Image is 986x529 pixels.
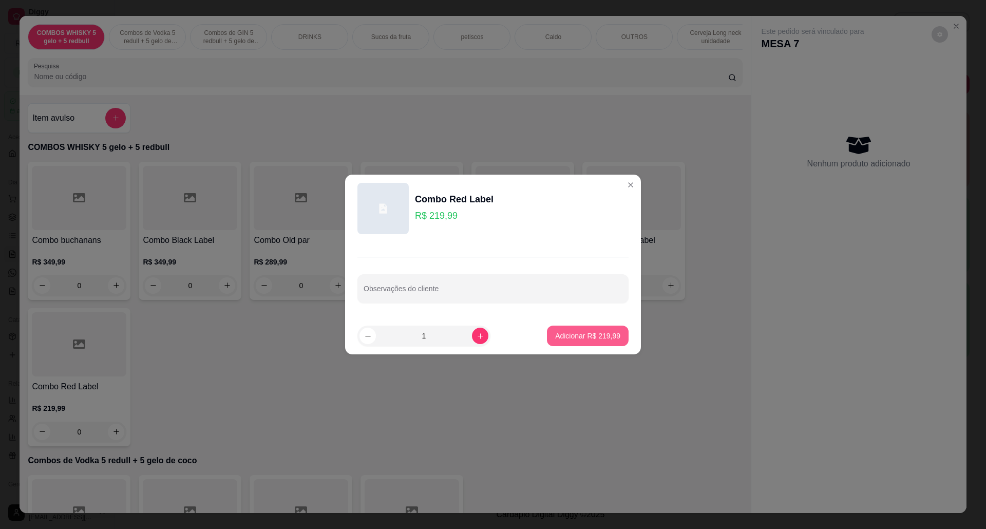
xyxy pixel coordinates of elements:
[415,209,494,223] p: R$ 219,99
[472,328,488,344] button: increase-product-quantity
[364,288,622,298] input: Observações do cliente
[555,331,620,341] p: Adicionar R$ 219,99
[359,328,376,344] button: decrease-product-quantity
[415,192,494,206] div: Combo Red Label
[547,326,629,346] button: Adicionar R$ 219,99
[622,177,639,193] button: Close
